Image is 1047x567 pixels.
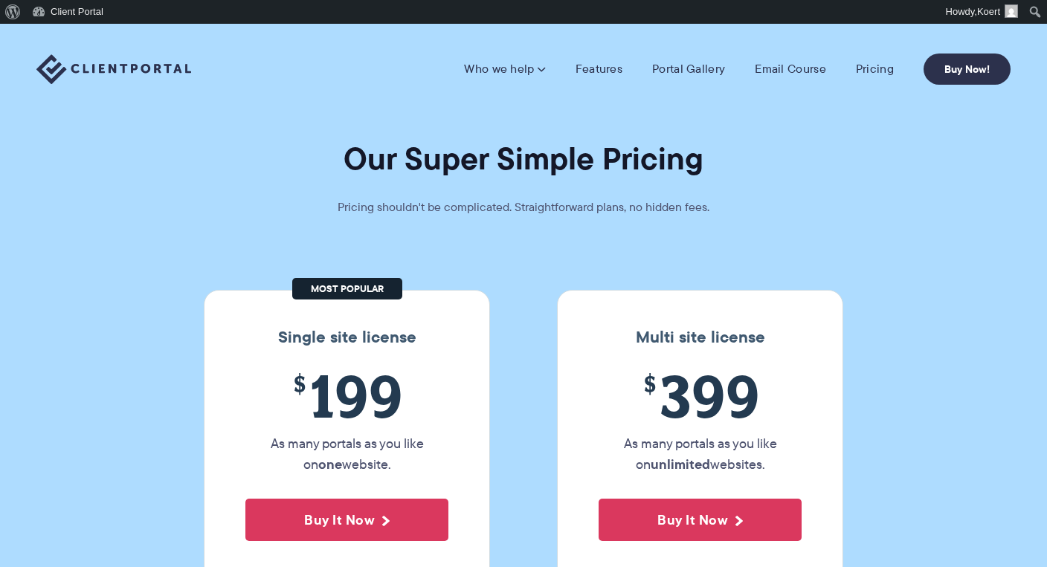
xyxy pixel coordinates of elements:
[245,499,448,541] button: Buy It Now
[245,433,448,475] p: As many portals as you like on website.
[464,62,545,77] a: Who we help
[924,54,1011,85] a: Buy Now!
[652,62,725,77] a: Portal Gallery
[755,62,826,77] a: Email Course
[245,362,448,430] span: 199
[318,454,342,474] strong: one
[573,328,828,347] h3: Multi site license
[599,433,802,475] p: As many portals as you like on websites.
[977,6,1000,17] span: Koert
[576,62,622,77] a: Features
[599,499,802,541] button: Buy It Now
[856,62,894,77] a: Pricing
[300,197,747,218] p: Pricing shouldn't be complicated. Straightforward plans, no hidden fees.
[219,328,474,347] h3: Single site license
[651,454,710,474] strong: unlimited
[599,362,802,430] span: 399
